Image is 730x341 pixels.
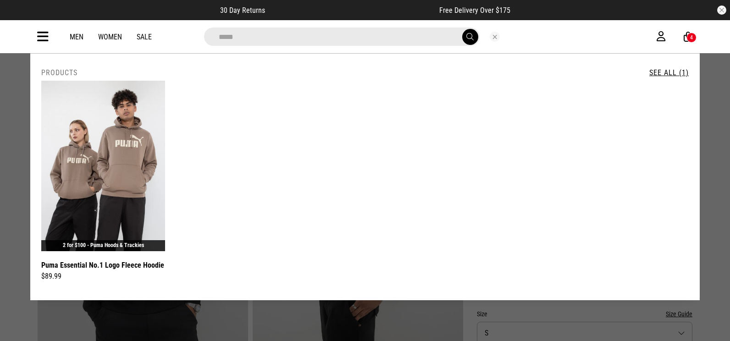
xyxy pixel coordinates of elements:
div: $89.99 [41,271,165,282]
div: 4 [690,34,693,41]
a: Women [98,33,122,41]
span: Free Delivery Over $175 [439,6,510,15]
a: 2 for $100 - Puma Hoods & Trackies [63,242,144,248]
a: Sale [137,33,152,41]
a: 4 [684,32,692,42]
button: Close search [490,32,500,42]
a: Men [70,33,83,41]
a: Puma Essential No.1 Logo Fleece Hoodie [41,259,164,271]
button: Open LiveChat chat widget [7,4,35,31]
span: 30 Day Returns [220,6,265,15]
h2: Products [41,68,77,77]
img: Puma Essential No.1 Logo Fleece Hoodie in Brown [41,81,165,251]
a: See All (1) [649,68,689,77]
iframe: Customer reviews powered by Trustpilot [283,5,421,15]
